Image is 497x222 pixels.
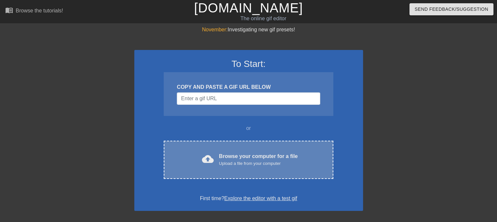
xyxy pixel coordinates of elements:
a: [DOMAIN_NAME] [194,1,303,15]
div: Browse your computer for a file [219,152,298,167]
div: First time? [143,195,355,202]
div: Upload a file from your computer [219,160,298,167]
div: COPY AND PASTE A GIF URL BELOW [177,83,320,91]
div: or [151,124,346,132]
input: Username [177,92,320,105]
a: Browse the tutorials! [5,6,63,16]
div: Investigating new gif presets! [134,26,363,34]
span: cloud_upload [202,153,214,165]
div: The online gif editor [169,15,358,23]
div: Browse the tutorials! [16,8,63,13]
a: Explore the editor with a test gif [224,196,297,201]
h3: To Start: [143,58,355,70]
span: menu_book [5,6,13,14]
button: Send Feedback/Suggestion [409,3,493,15]
span: Send Feedback/Suggestion [415,5,488,13]
span: November: [202,27,227,32]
